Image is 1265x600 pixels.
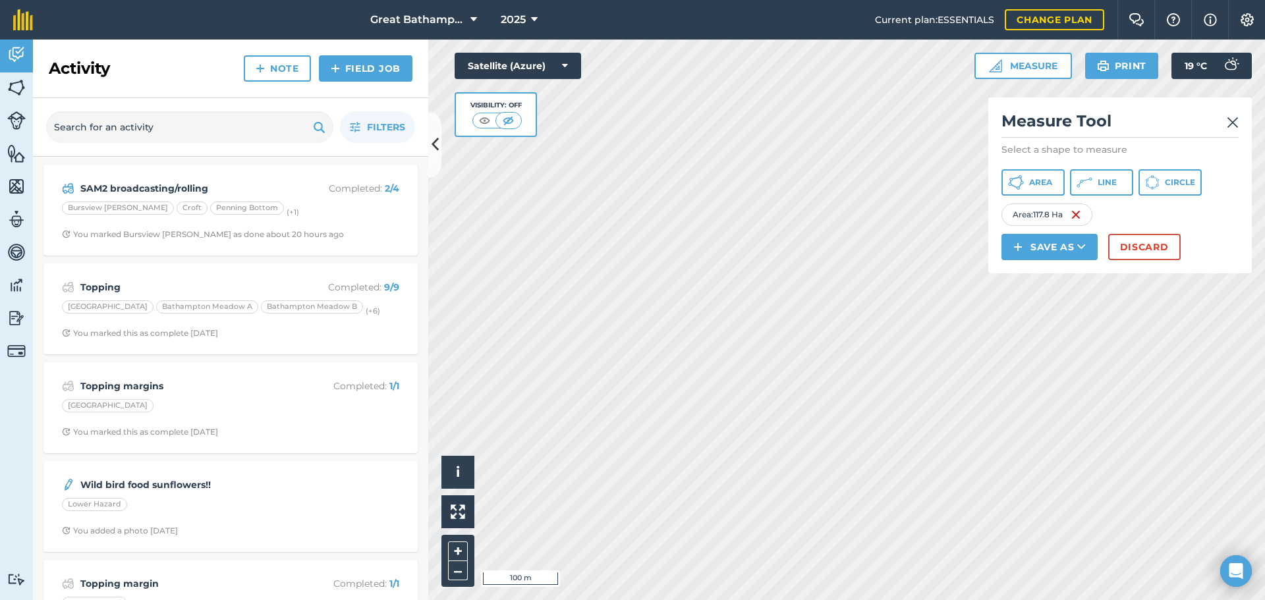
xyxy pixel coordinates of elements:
[455,53,581,79] button: Satellite (Azure)
[7,45,26,65] img: svg+xml;base64,PD94bWwgdmVyc2lvbj0iMS4wIiBlbmNvZGluZz0idXRmLTgiPz4KPCEtLSBHZW5lcmF0b3I6IEFkb2JlIE...
[62,279,74,295] img: svg+xml;base64,PD94bWwgdmVyc2lvbj0iMS4wIiBlbmNvZGluZz0idXRmLTgiPz4KPCEtLSBHZW5lcmF0b3I6IEFkb2JlIE...
[62,329,70,337] img: Clock with arrow pointing clockwise
[295,181,399,196] p: Completed :
[62,230,70,238] img: Clock with arrow pointing clockwise
[1098,177,1117,188] span: Line
[1239,13,1255,26] img: A cog icon
[256,61,265,76] img: svg+xml;base64,PHN2ZyB4bWxucz0iaHR0cDovL3d3dy53My5vcmcvMjAwMC9zdmciIHdpZHRoPSIxNCIgaGVpZ2h0PSIyNC...
[989,59,1002,72] img: Ruler icon
[1165,177,1195,188] span: Circle
[1005,9,1104,30] a: Change plan
[974,53,1072,79] button: Measure
[7,573,26,586] img: svg+xml;base64,PD94bWwgdmVyc2lvbj0iMS4wIiBlbmNvZGluZz0idXRmLTgiPz4KPCEtLSBHZW5lcmF0b3I6IEFkb2JlIE...
[476,114,493,127] img: svg+xml;base64,PHN2ZyB4bWxucz0iaHR0cDovL3d3dy53My5vcmcvMjAwMC9zdmciIHdpZHRoPSI1MCIgaGVpZ2h0PSI0MC...
[210,202,284,215] div: Penning Bottom
[500,114,517,127] img: svg+xml;base64,PHN2ZyB4bWxucz0iaHR0cDovL3d3dy53My5vcmcvMjAwMC9zdmciIHdpZHRoPSI1MCIgaGVpZ2h0PSI0MC...
[7,209,26,229] img: svg+xml;base64,PD94bWwgdmVyc2lvbj0iMS4wIiBlbmNvZGluZz0idXRmLTgiPz4KPCEtLSBHZW5lcmF0b3I6IEFkb2JlIE...
[46,111,333,143] input: Search for an activity
[80,379,289,393] strong: Topping margins
[62,202,174,215] div: Bursview [PERSON_NAME]
[389,380,399,392] strong: 1 / 1
[501,12,526,28] span: 2025
[1001,169,1065,196] button: Area
[295,576,399,591] p: Completed :
[370,12,465,28] span: Great Bathampton
[62,180,74,196] img: svg+xml;base64,PD94bWwgdmVyc2lvbj0iMS4wIiBlbmNvZGluZz0idXRmLTgiPz4KPCEtLSBHZW5lcmF0b3I6IEFkb2JlIE...
[80,280,289,294] strong: Topping
[244,55,311,82] a: Note
[441,456,474,489] button: i
[389,578,399,589] strong: 1 / 1
[7,342,26,360] img: svg+xml;base64,PD94bWwgdmVyc2lvbj0iMS4wIiBlbmNvZGluZz0idXRmLTgiPz4KPCEtLSBHZW5lcmF0b3I6IEFkb2JlIE...
[366,306,380,315] small: (+ 6 )
[156,300,258,314] div: Bathampton Meadow A
[367,120,405,134] span: Filters
[7,144,26,163] img: svg+xml;base64,PHN2ZyB4bWxucz0iaHR0cDovL3d3dy53My5vcmcvMjAwMC9zdmciIHdpZHRoPSI1NiIgaGVpZ2h0PSI2MC...
[1013,239,1023,255] img: svg+xml;base64,PHN2ZyB4bWxucz0iaHR0cDovL3d3dy53My5vcmcvMjAwMC9zdmciIHdpZHRoPSIxNCIgaGVpZ2h0PSIyNC...
[62,427,218,437] div: You marked this as complete [DATE]
[7,78,26,97] img: svg+xml;base64,PHN2ZyB4bWxucz0iaHR0cDovL3d3dy53My5vcmcvMjAwMC9zdmciIHdpZHRoPSI1NiIgaGVpZ2h0PSI2MC...
[1220,555,1252,587] div: Open Intercom Messenger
[62,498,127,511] div: Lower Hazard
[1097,58,1110,74] img: svg+xml;base64,PHN2ZyB4bWxucz0iaHR0cDovL3d3dy53My5vcmcvMjAwMC9zdmciIHdpZHRoPSIxOSIgaGVpZ2h0PSIyNC...
[7,275,26,295] img: svg+xml;base64,PD94bWwgdmVyc2lvbj0iMS4wIiBlbmNvZGluZz0idXRmLTgiPz4KPCEtLSBHZW5lcmF0b3I6IEFkb2JlIE...
[13,9,33,30] img: fieldmargin Logo
[62,229,344,240] div: You marked Bursview [PERSON_NAME] as done about 20 hours ago
[340,111,415,143] button: Filters
[1129,13,1144,26] img: Two speech bubbles overlapping with the left bubble in the forefront
[295,379,399,393] p: Completed :
[51,271,410,346] a: ToppingCompleted: 9/9[GEOGRAPHIC_DATA]Bathampton Meadow ABathampton Meadow B(+6)Clock with arrow ...
[62,526,70,535] img: Clock with arrow pointing clockwise
[1029,177,1052,188] span: Area
[7,111,26,130] img: svg+xml;base64,PD94bWwgdmVyc2lvbj0iMS4wIiBlbmNvZGluZz0idXRmLTgiPz4KPCEtLSBHZW5lcmF0b3I6IEFkb2JlIE...
[62,576,74,591] img: svg+xml;base64,PD94bWwgdmVyc2lvbj0iMS4wIiBlbmNvZGluZz0idXRmLTgiPz4KPCEtLSBHZW5lcmF0b3I6IEFkb2JlIE...
[7,308,26,328] img: svg+xml;base64,PD94bWwgdmVyc2lvbj0iMS4wIiBlbmNvZGluZz0idXRmLTgiPz4KPCEtLSBHZW5lcmF0b3I6IEFkb2JlIE...
[1001,234,1098,260] button: Save as
[1108,234,1181,260] button: Discard
[287,207,299,217] small: (+ 1 )
[456,464,460,480] span: i
[1001,111,1239,138] h2: Measure Tool
[62,427,70,436] img: Clock with arrow pointing clockwise
[51,370,410,445] a: Topping marginsCompleted: 1/1[GEOGRAPHIC_DATA]Clock with arrow pointing clockwiseYou marked this ...
[49,58,110,79] h2: Activity
[80,477,289,492] strong: Wild bird food sunflowers!!
[1218,53,1244,79] img: svg+xml;base64,PD94bWwgdmVyc2lvbj0iMS4wIiBlbmNvZGluZz0idXRmLTgiPz4KPCEtLSBHZW5lcmF0b3I6IEFkb2JlIE...
[451,505,465,519] img: Four arrows, one pointing top left, one top right, one bottom right and the last bottom left
[1001,204,1092,226] div: Area : 117.8 Ha
[295,280,399,294] p: Completed :
[51,173,410,248] a: SAM2 broadcasting/rollingCompleted: 2/4Bursview [PERSON_NAME]CroftPenning Bottom(+1)Clock with ar...
[1185,53,1207,79] span: 19 ° C
[1001,143,1239,156] p: Select a shape to measure
[80,181,289,196] strong: SAM2 broadcasting/rolling
[313,119,325,135] img: svg+xml;base64,PHN2ZyB4bWxucz0iaHR0cDovL3d3dy53My5vcmcvMjAwMC9zdmciIHdpZHRoPSIxOSIgaGVpZ2h0PSIyNC...
[1227,115,1239,130] img: svg+xml;base64,PHN2ZyB4bWxucz0iaHR0cDovL3d3dy53My5vcmcvMjAwMC9zdmciIHdpZHRoPSIyMiIgaGVpZ2h0PSIzMC...
[177,202,208,215] div: Croft
[62,477,75,493] img: svg+xml;base64,PD94bWwgdmVyc2lvbj0iMS4wIiBlbmNvZGluZz0idXRmLTgiPz4KPCEtLSBHZW5lcmF0b3I6IEFkb2JlIE...
[384,281,399,293] strong: 9 / 9
[62,399,154,412] div: [GEOGRAPHIC_DATA]
[1070,169,1133,196] button: Line
[62,378,74,394] img: svg+xml;base64,PD94bWwgdmVyc2lvbj0iMS4wIiBlbmNvZGluZz0idXRmLTgiPz4KPCEtLSBHZW5lcmF0b3I6IEFkb2JlIE...
[7,177,26,196] img: svg+xml;base64,PHN2ZyB4bWxucz0iaHR0cDovL3d3dy53My5vcmcvMjAwMC9zdmciIHdpZHRoPSI1NiIgaGVpZ2h0PSI2MC...
[448,541,468,561] button: +
[331,61,340,76] img: svg+xml;base64,PHN2ZyB4bWxucz0iaHR0cDovL3d3dy53My5vcmcvMjAwMC9zdmciIHdpZHRoPSIxNCIgaGVpZ2h0PSIyNC...
[62,328,218,339] div: You marked this as complete [DATE]
[1171,53,1252,79] button: 19 °C
[261,300,363,314] div: Bathampton Meadow B
[62,300,154,314] div: [GEOGRAPHIC_DATA]
[448,561,468,580] button: –
[62,526,178,536] div: You added a photo [DATE]
[319,55,412,82] a: Field Job
[1071,207,1081,223] img: svg+xml;base64,PHN2ZyB4bWxucz0iaHR0cDovL3d3dy53My5vcmcvMjAwMC9zdmciIHdpZHRoPSIxNiIgaGVpZ2h0PSIyNC...
[875,13,994,27] span: Current plan : ESSENTIALS
[1085,53,1159,79] button: Print
[1166,13,1181,26] img: A question mark icon
[80,576,289,591] strong: Topping margin
[1138,169,1202,196] button: Circle
[1204,12,1217,28] img: svg+xml;base64,PHN2ZyB4bWxucz0iaHR0cDovL3d3dy53My5vcmcvMjAwMC9zdmciIHdpZHRoPSIxNyIgaGVpZ2h0PSIxNy...
[51,469,410,544] a: Wild bird food sunflowers!!Lower HazardClock with arrow pointing clockwiseYou added a photo [DATE]
[470,100,522,111] div: Visibility: Off
[7,242,26,262] img: svg+xml;base64,PD94bWwgdmVyc2lvbj0iMS4wIiBlbmNvZGluZz0idXRmLTgiPz4KPCEtLSBHZW5lcmF0b3I6IEFkb2JlIE...
[385,182,399,194] strong: 2 / 4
